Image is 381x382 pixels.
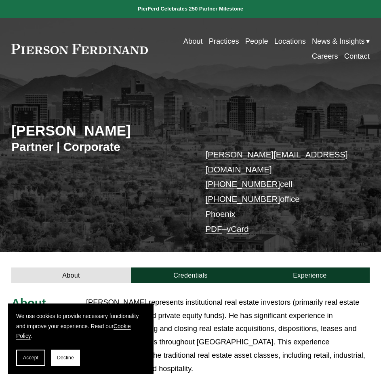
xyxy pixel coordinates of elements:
[209,34,239,49] a: Practices
[227,224,249,233] a: vCard
[23,355,38,361] span: Accept
[11,267,131,283] a: About
[11,122,190,140] h2: [PERSON_NAME]
[274,34,306,49] a: Locations
[57,355,74,361] span: Decline
[312,34,370,49] a: folder dropdown
[86,296,370,376] p: [PERSON_NAME] represents institutional real estate investors (primarily real estate investment tr...
[131,267,250,283] a: Credentials
[16,312,145,342] p: We use cookies to provide necessary functionality and improve your experience. Read our .
[183,34,203,49] a: About
[312,35,365,48] span: News & Insights
[344,49,370,64] a: Contact
[11,296,46,310] span: About
[205,224,222,233] a: PDF
[250,267,369,283] a: Experience
[8,303,154,374] section: Cookie banner
[205,150,347,174] a: [PERSON_NAME][EMAIL_ADDRESS][DOMAIN_NAME]
[51,350,80,366] button: Decline
[205,147,354,237] p: cell office Phoenix –
[16,350,45,366] button: Accept
[11,140,190,155] h3: Partner | Corporate
[312,49,338,64] a: Careers
[205,179,280,189] a: [PHONE_NUMBER]
[205,194,280,204] a: [PHONE_NUMBER]
[16,323,131,340] a: Cookie Policy
[245,34,268,49] a: People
